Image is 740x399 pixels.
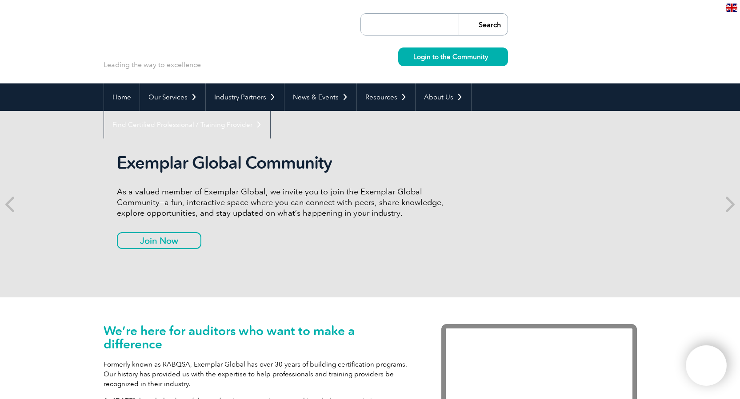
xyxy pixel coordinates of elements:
input: Search [459,14,508,35]
h2: Exemplar Global Community [117,153,450,173]
a: Find Certified Professional / Training Provider [104,111,270,138]
a: Home [104,83,140,111]
a: Login to the Community [398,47,508,66]
a: Resources [357,83,415,111]
h1: We’re here for auditors who want to make a difference [104,324,415,351]
img: svg+xml;nitro-empty-id=MTgxNToxMTY=-1;base64,PHN2ZyB2aWV3Qm94PSIwIDAgNDAwIDQwMCIgd2lkdGg9IjQwMCIg... [695,355,717,377]
p: Formerly known as RABQSA, Exemplar Global has over 30 years of building certification programs. O... [104,359,415,389]
a: About Us [416,83,471,111]
a: Join Now [117,232,201,249]
img: svg+xml;nitro-empty-id=MzcwOjIyMw==-1;base64,PHN2ZyB2aWV3Qm94PSIwIDAgMTEgMTEiIHdpZHRoPSIxMSIgaGVp... [488,54,493,59]
p: Leading the way to excellence [104,60,201,70]
a: Industry Partners [206,83,284,111]
img: en [726,4,737,12]
p: As a valued member of Exemplar Global, we invite you to join the Exemplar Global Community—a fun,... [117,186,450,218]
a: Our Services [140,83,205,111]
a: News & Events [284,83,356,111]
